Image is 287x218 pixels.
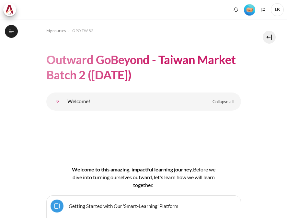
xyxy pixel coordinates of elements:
[46,27,66,35] a: My courses
[46,28,66,34] span: My courses
[69,203,178,209] a: Getting Started with Our 'Smart-Learning' Platform
[244,4,255,16] img: Level #1
[5,5,14,15] img: Architeck
[67,166,220,189] h4: Welcome to this amazing, impactful learning journey.
[193,166,196,172] span: B
[271,3,284,16] span: LK
[46,52,241,82] h1: Outward GoBeyond - Taiwan Market Batch 2 ([DATE])
[51,95,64,108] a: Welcome!
[3,3,19,16] a: Architeck Architeck
[231,5,241,15] div: Show notification window with no new notifications
[212,99,234,105] span: Collapse all
[208,96,238,107] a: Collapse all
[46,26,241,36] nav: Navigation bar
[72,27,93,35] a: OPO TW B2
[271,3,284,16] a: User menu
[73,166,215,188] span: efore we dive into turning ourselves outward, let's learn how we will learn together.
[258,5,268,15] button: Languages
[241,4,258,16] a: Level #1
[72,28,93,34] span: OPO TW B2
